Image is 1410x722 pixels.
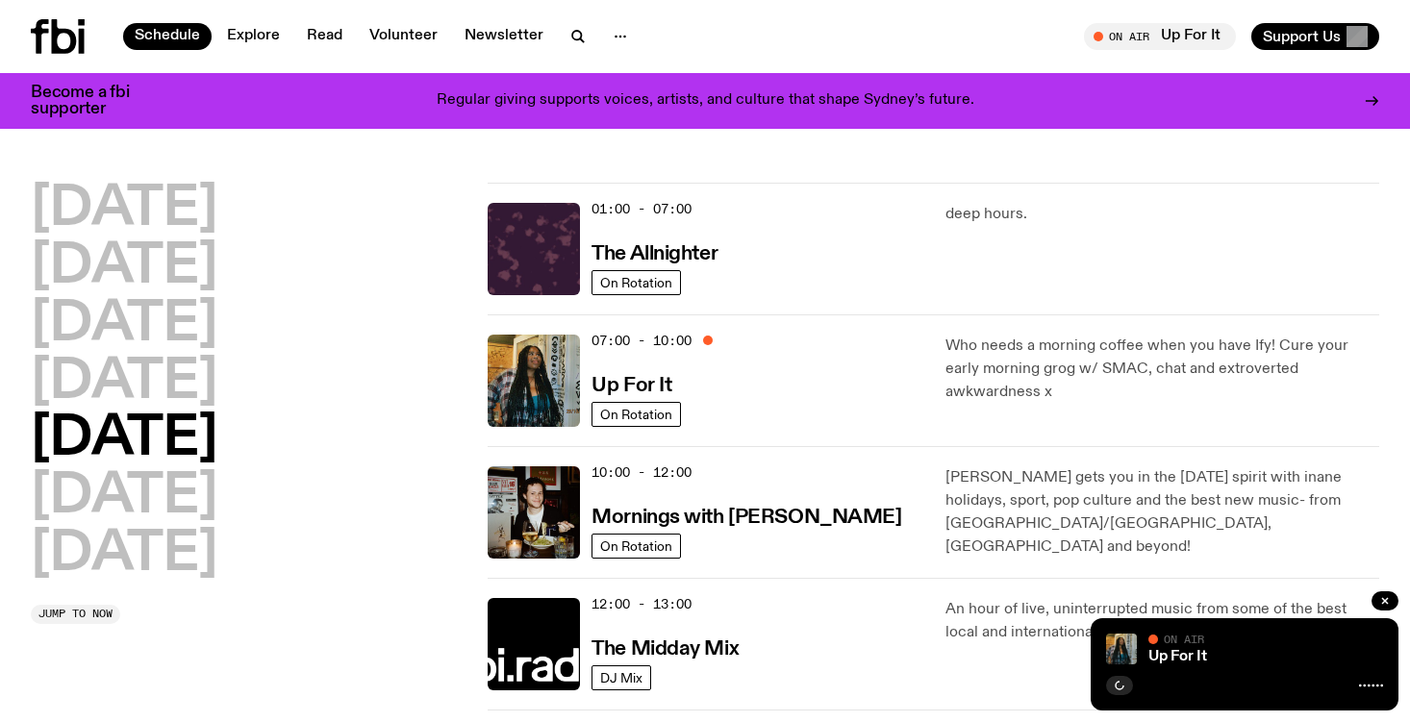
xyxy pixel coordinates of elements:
a: Up For It [1148,649,1207,664]
a: On Rotation [592,270,681,295]
button: On AirUp For It [1084,23,1236,50]
a: Volunteer [358,23,449,50]
span: 10:00 - 12:00 [592,463,692,482]
button: [DATE] [31,528,217,582]
p: [PERSON_NAME] gets you in the [DATE] spirit with inane holidays, sport, pop culture and the best ... [945,466,1379,559]
button: Jump to now [31,605,120,624]
span: 01:00 - 07:00 [592,200,692,218]
a: The Midday Mix [592,635,739,660]
h3: Up For It [592,376,671,396]
span: On Air [1164,633,1204,645]
a: The Allnighter [592,240,718,264]
h3: The Allnighter [592,244,718,264]
a: DJ Mix [592,665,651,690]
button: [DATE] [31,412,217,466]
img: Sam blankly stares at the camera, brightly lit by a camera flash wearing a hat collared shirt and... [488,466,580,559]
a: Newsletter [453,23,555,50]
p: Regular giving supports voices, artists, and culture that shape Sydney’s future. [437,92,974,110]
span: On Rotation [600,538,672,553]
a: Schedule [123,23,212,50]
img: Ify - a Brown Skin girl with black braided twists, looking up to the side with her tongue stickin... [1106,634,1137,664]
button: [DATE] [31,298,217,352]
a: Mornings with [PERSON_NAME] [592,504,901,528]
p: An hour of live, uninterrupted music from some of the best local and international DJs. Start you... [945,598,1379,644]
img: Ify - a Brown Skin girl with black braided twists, looking up to the side with her tongue stickin... [488,335,580,427]
h3: Mornings with [PERSON_NAME] [592,508,901,528]
button: Support Us [1251,23,1379,50]
p: deep hours. [945,203,1379,226]
button: [DATE] [31,240,217,294]
button: [DATE] [31,183,217,237]
span: Jump to now [38,609,113,619]
h3: The Midday Mix [592,639,739,660]
a: On Rotation [592,534,681,559]
span: DJ Mix [600,670,642,685]
span: 12:00 - 13:00 [592,595,692,613]
a: Explore [215,23,291,50]
span: Support Us [1263,28,1341,45]
button: [DATE] [31,356,217,410]
button: [DATE] [31,470,217,524]
p: Who needs a morning coffee when you have Ify! Cure your early morning grog w/ SMAC, chat and extr... [945,335,1379,404]
span: On Rotation [600,275,672,289]
a: Up For It [592,372,671,396]
a: On Rotation [592,402,681,427]
span: On Rotation [600,407,672,421]
span: 07:00 - 10:00 [592,332,692,350]
h3: Become a fbi supporter [31,85,154,117]
a: Read [295,23,354,50]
